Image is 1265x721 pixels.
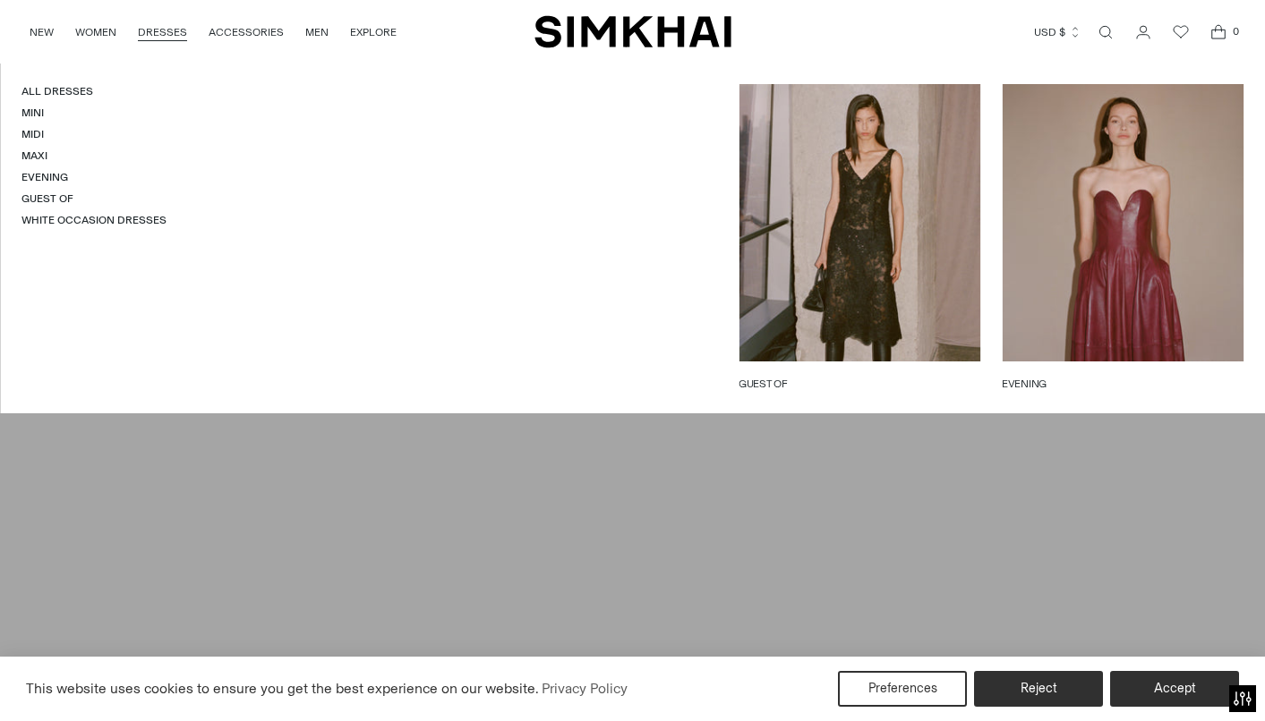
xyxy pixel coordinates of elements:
button: Preferences [838,671,967,707]
button: USD $ [1034,13,1081,52]
span: 0 [1227,23,1244,39]
a: EXPLORE [350,13,397,52]
a: Open cart modal [1201,14,1236,50]
button: Accept [1110,671,1239,707]
a: Privacy Policy (opens in a new tab) [539,675,630,702]
a: SIMKHAI [534,14,731,49]
a: DRESSES [138,13,187,52]
a: ACCESSORIES [209,13,284,52]
a: WOMEN [75,13,116,52]
a: Open search modal [1088,14,1124,50]
a: Go to the account page [1125,14,1161,50]
button: Reject [974,671,1103,707]
a: Wishlist [1163,14,1199,50]
a: NEW [30,13,54,52]
span: This website uses cookies to ensure you get the best experience on our website. [26,680,539,697]
a: MEN [305,13,329,52]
